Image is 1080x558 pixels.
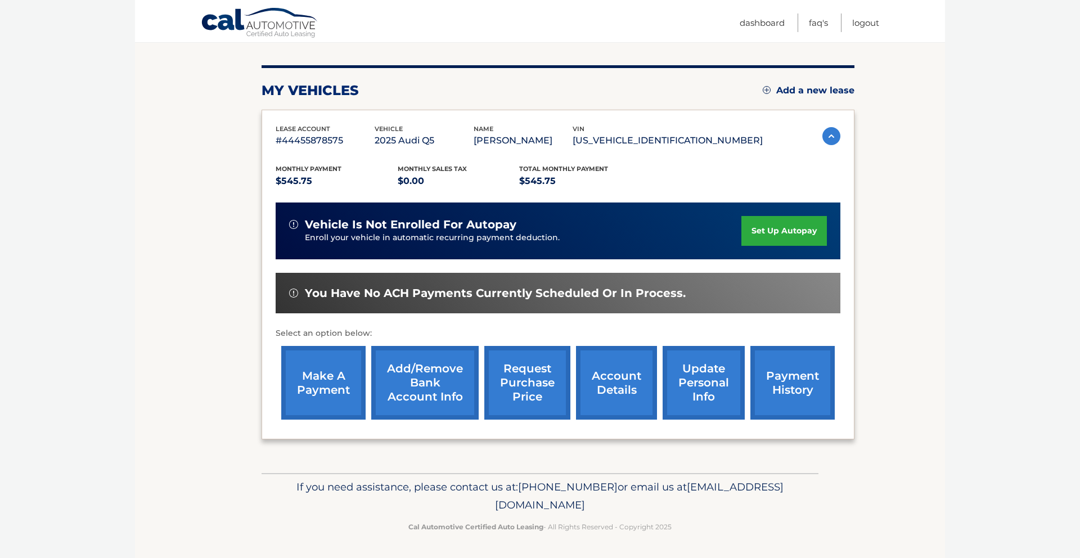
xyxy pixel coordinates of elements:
[281,346,366,420] a: make a payment
[371,346,479,420] a: Add/Remove bank account info
[519,173,641,189] p: $545.75
[474,133,573,148] p: [PERSON_NAME]
[484,346,570,420] a: request purchase price
[663,346,745,420] a: update personal info
[276,173,398,189] p: $545.75
[276,133,375,148] p: #44455878575
[276,125,330,133] span: lease account
[269,478,811,514] p: If you need assistance, please contact us at: or email us at
[576,346,657,420] a: account details
[305,218,516,232] span: vehicle is not enrolled for autopay
[495,480,784,511] span: [EMAIL_ADDRESS][DOMAIN_NAME]
[750,346,835,420] a: payment history
[763,86,771,94] img: add.svg
[398,173,520,189] p: $0.00
[573,133,763,148] p: [US_VEHICLE_IDENTIFICATION_NUMBER]
[809,13,828,32] a: FAQ's
[262,82,359,99] h2: my vehicles
[519,165,608,173] span: Total Monthly Payment
[269,521,811,533] p: - All Rights Reserved - Copyright 2025
[741,216,827,246] a: set up autopay
[289,289,298,298] img: alert-white.svg
[375,133,474,148] p: 2025 Audi Q5
[518,480,618,493] span: [PHONE_NUMBER]
[398,165,467,173] span: Monthly sales Tax
[276,327,840,340] p: Select an option below:
[305,232,741,244] p: Enroll your vehicle in automatic recurring payment deduction.
[201,7,319,40] a: Cal Automotive
[375,125,403,133] span: vehicle
[305,286,686,300] span: You have no ACH payments currently scheduled or in process.
[822,127,840,145] img: accordion-active.svg
[763,85,854,96] a: Add a new lease
[276,165,341,173] span: Monthly Payment
[474,125,493,133] span: name
[573,125,584,133] span: vin
[852,13,879,32] a: Logout
[289,220,298,229] img: alert-white.svg
[408,523,543,531] strong: Cal Automotive Certified Auto Leasing
[740,13,785,32] a: Dashboard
